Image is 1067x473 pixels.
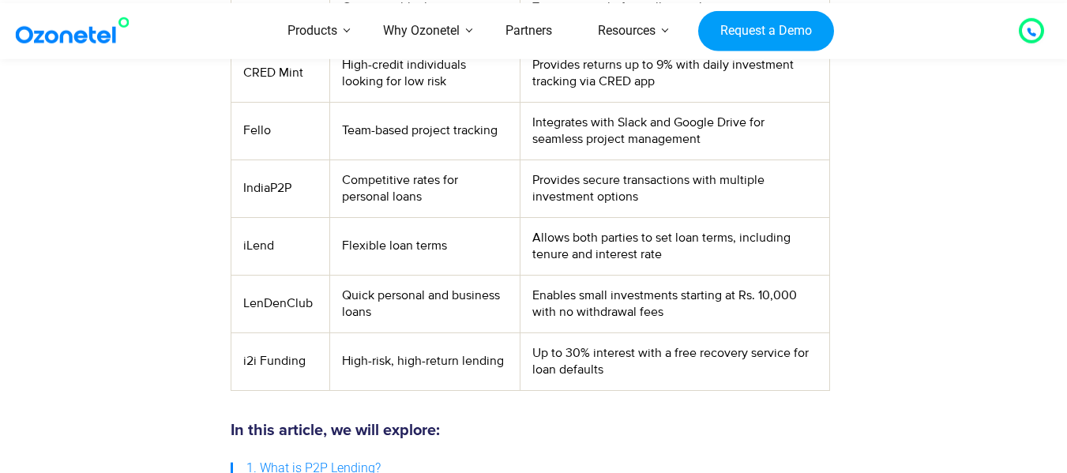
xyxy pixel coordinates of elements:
td: IndiaP2P [231,160,329,217]
h5: In this article, we will explore: [231,422,830,438]
td: Team-based project tracking [330,102,520,160]
td: Provides returns up to 9% with daily investment tracking via CRED app [520,44,829,102]
td: Provides secure transactions with multiple investment options [520,160,829,217]
td: High-risk, high-return lending [330,332,520,390]
td: Enables small investments starting at Rs. 10,000 with no withdrawal fees [520,275,829,332]
td: LenDenClub [231,275,329,332]
td: Allows both parties to set loan terms, including tenure and interest rate [520,217,829,275]
td: Competitive rates for personal loans [330,160,520,217]
td: Flexible loan terms [330,217,520,275]
td: i2i Funding [231,332,329,390]
td: Fello [231,102,329,160]
a: Resources [575,3,678,59]
td: Quick personal and business loans [330,275,520,332]
a: Partners [483,3,575,59]
td: Integrates with Slack and Google Drive for seamless project management [520,102,829,160]
td: CRED Mint [231,44,329,102]
a: Request a Demo [698,10,833,51]
td: Up to 30% interest with a free recovery service for loan defaults [520,332,829,390]
td: High-credit individuals looking for low risk [330,44,520,102]
a: Why Ozonetel [360,3,483,59]
td: iLend [231,217,329,275]
a: Products [265,3,360,59]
